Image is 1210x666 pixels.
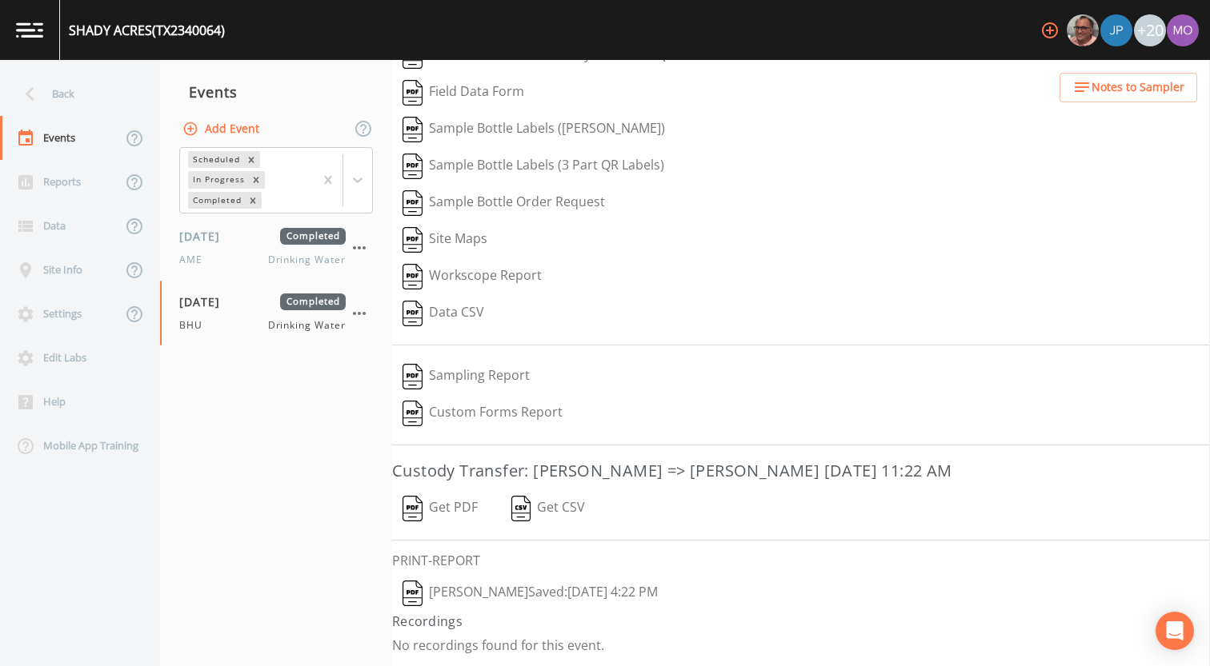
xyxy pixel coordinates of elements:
[392,637,1210,653] p: No recordings found for this event.
[179,114,266,144] button: Add Event
[1060,73,1197,102] button: Notes to Sampler
[403,264,423,289] img: svg%3e
[280,293,346,310] span: Completed
[160,215,392,281] a: [DATE]CompletedAMEDrinking Water
[268,253,346,267] span: Drinking Water
[392,553,1210,568] h6: PRINT-REPORT
[1100,14,1132,46] img: 41241ef155101aa6d92a04480b0d0000
[403,227,423,253] img: svg%3e
[403,301,423,326] img: svg%3e
[500,490,596,527] button: Get CSV
[179,253,212,267] span: AME
[268,318,346,333] span: Drinking Water
[244,192,262,209] div: Remove Completed
[242,151,260,168] div: Remove Scheduled
[511,496,531,521] img: svg%3e
[188,151,242,168] div: Scheduled
[392,258,552,295] button: Workscope Report
[392,575,668,612] button: [PERSON_NAME]Saved:[DATE] 4:22 PM
[392,490,488,527] button: Get PDF
[403,80,423,106] img: svg%3e
[392,612,1210,631] h4: Recordings
[392,395,573,432] button: Custom Forms Report
[403,401,423,426] img: svg%3e
[403,117,423,142] img: svg%3e
[247,171,265,188] div: Remove In Progress
[392,221,498,258] button: Site Maps
[392,111,675,148] button: Sample Bottle Labels ([PERSON_NAME])
[392,148,675,185] button: Sample Bottle Labels (3 Part QR Labels)
[16,22,43,38] img: logo
[403,154,423,179] img: svg%3e
[179,293,231,310] span: [DATE]
[1156,612,1194,650] div: Open Intercom Messenger
[392,185,615,221] button: Sample Bottle Order Request
[1067,14,1099,46] img: e2d790fa78825a4bb76dcb6ab311d44c
[160,281,392,346] a: [DATE]CompletedBHUDrinking Water
[179,228,231,245] span: [DATE]
[392,458,1210,484] h3: Custody Transfer: [PERSON_NAME] => [PERSON_NAME] [DATE] 11:22 AM
[280,228,346,245] span: Completed
[1167,14,1199,46] img: 4e251478aba98ce068fb7eae8f78b90c
[392,74,535,111] button: Field Data Form
[392,358,540,395] button: Sampling Report
[188,192,244,209] div: Completed
[1134,14,1166,46] div: +20
[160,72,392,112] div: Events
[403,580,423,606] img: svg%3e
[1092,78,1184,98] span: Notes to Sampler
[69,21,225,40] div: SHADY ACRES (TX2340064)
[403,190,423,216] img: svg%3e
[392,295,495,332] button: Data CSV
[403,496,423,521] img: svg%3e
[179,318,212,333] span: BHU
[188,171,247,188] div: In Progress
[403,364,423,389] img: svg%3e
[1066,14,1100,46] div: Mike Franklin
[1100,14,1133,46] div: Joshua gere Paul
